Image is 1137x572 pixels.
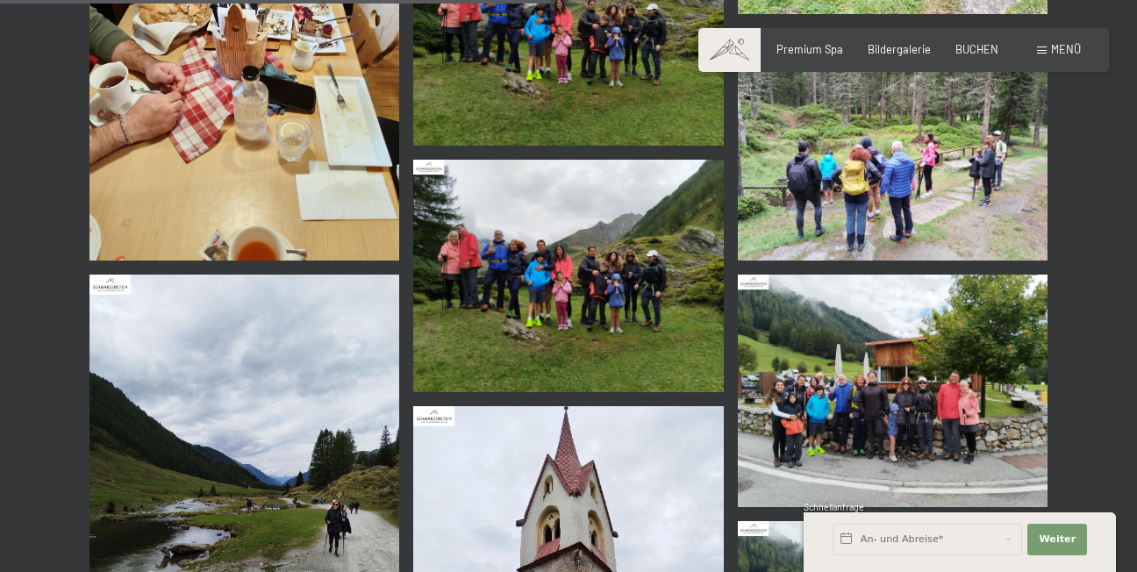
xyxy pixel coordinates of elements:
[738,28,1048,261] img: 30-08-2025
[734,268,1051,514] a: 30-08-2025
[1039,533,1076,547] span: Weiter
[955,42,998,56] a: BUCHEN
[776,42,843,56] a: Premium Spa
[734,21,1051,268] a: 30-08-2025
[1051,42,1081,56] span: Menü
[738,275,1048,507] img: 30-08-2025
[868,42,931,56] a: Bildergalerie
[413,160,723,392] img: 30-08-2025
[1027,524,1087,555] button: Weiter
[410,153,726,399] a: 30-08-2025
[804,502,864,512] span: Schnellanfrage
